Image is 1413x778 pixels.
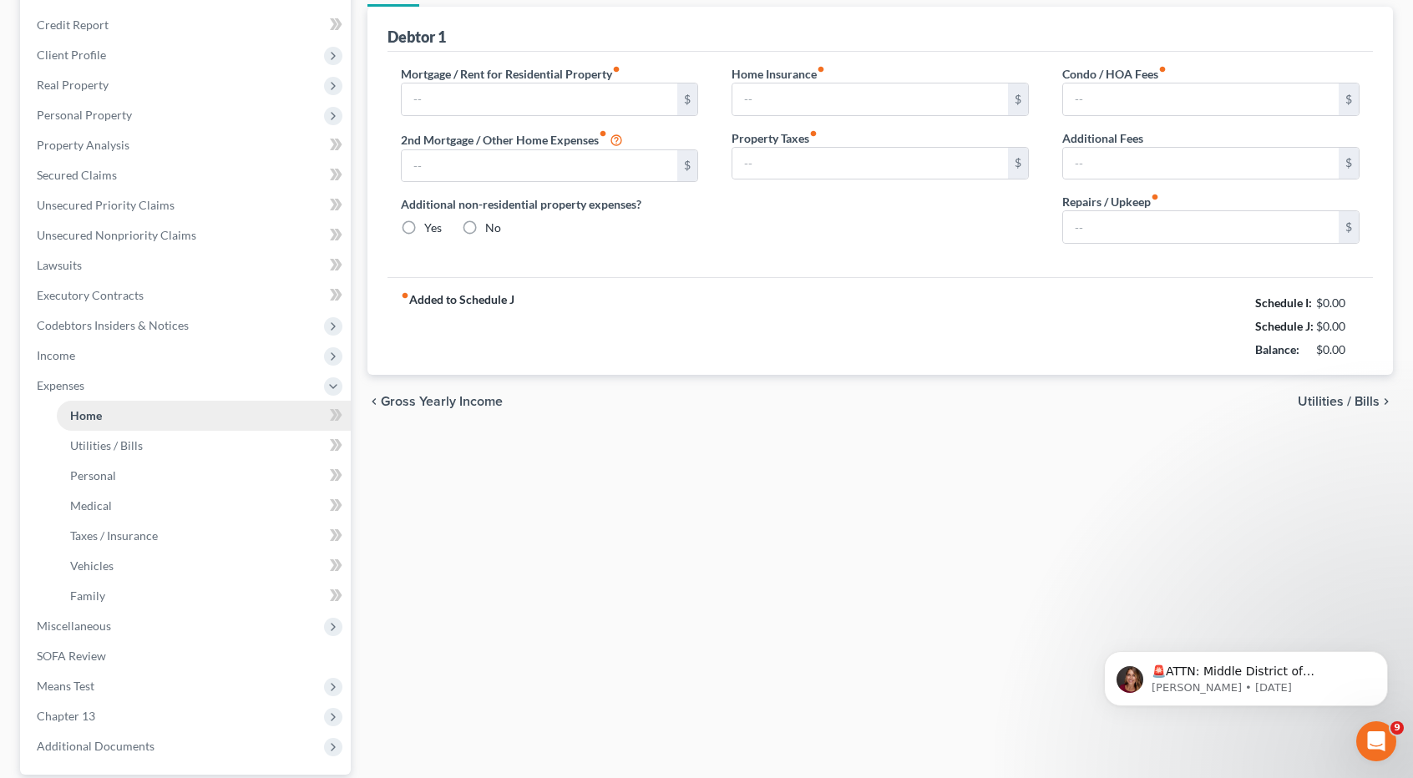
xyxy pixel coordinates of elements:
[37,78,109,92] span: Real Property
[367,395,503,408] button: chevron_left Gross Yearly Income
[485,220,501,236] label: No
[401,291,514,361] strong: Added to Schedule J
[401,291,409,300] i: fiber_manual_record
[23,641,351,671] a: SOFA Review
[37,108,132,122] span: Personal Property
[1316,295,1360,311] div: $0.00
[37,138,129,152] span: Property Analysis
[1008,148,1028,179] div: $
[1316,341,1360,358] div: $0.00
[1063,211,1339,243] input: --
[37,168,117,182] span: Secured Claims
[1339,211,1359,243] div: $
[732,148,1008,179] input: --
[23,10,351,40] a: Credit Report
[424,220,442,236] label: Yes
[37,228,196,242] span: Unsecured Nonpriority Claims
[70,438,143,452] span: Utilities / Bills
[1316,318,1360,335] div: $0.00
[1063,148,1339,179] input: --
[37,18,109,32] span: Credit Report
[809,129,818,138] i: fiber_manual_record
[57,431,351,461] a: Utilities / Bills
[1298,395,1393,408] button: Utilities / Bills chevron_right
[70,468,116,482] span: Personal
[387,27,446,47] div: Debtor 1
[1008,83,1028,115] div: $
[1062,193,1159,210] label: Repairs / Upkeep
[1380,395,1393,408] i: chevron_right
[732,129,818,147] label: Property Taxes
[1158,65,1167,73] i: fiber_manual_record
[1390,721,1404,735] span: 9
[37,679,94,693] span: Means Test
[612,65,620,73] i: fiber_manual_record
[37,198,175,212] span: Unsecured Priority Claims
[70,589,105,603] span: Family
[1063,83,1339,115] input: --
[401,129,623,149] label: 2nd Mortgage / Other Home Expenses
[37,258,82,272] span: Lawsuits
[732,65,825,83] label: Home Insurance
[57,491,351,521] a: Medical
[23,280,351,311] a: Executory Contracts
[37,649,106,663] span: SOFA Review
[37,619,111,633] span: Miscellaneous
[677,150,697,182] div: $
[37,48,106,62] span: Client Profile
[1255,319,1314,333] strong: Schedule J:
[23,250,351,280] a: Lawsuits
[1255,296,1312,310] strong: Schedule I:
[367,395,381,408] i: chevron_left
[1356,721,1396,761] iframe: Intercom live chat
[1298,395,1380,408] span: Utilities / Bills
[70,558,114,573] span: Vehicles
[1062,129,1143,147] label: Additional Fees
[1079,616,1413,733] iframe: Intercom notifications message
[381,395,503,408] span: Gross Yearly Income
[23,190,351,220] a: Unsecured Priority Claims
[57,461,351,491] a: Personal
[70,408,102,422] span: Home
[37,348,75,362] span: Income
[23,220,351,250] a: Unsecured Nonpriority Claims
[1062,65,1167,83] label: Condo / HOA Fees
[402,150,677,182] input: --
[57,521,351,551] a: Taxes / Insurance
[57,581,351,611] a: Family
[57,401,351,431] a: Home
[1339,148,1359,179] div: $
[599,129,607,138] i: fiber_manual_record
[37,378,84,392] span: Expenses
[37,288,144,302] span: Executory Contracts
[57,551,351,581] a: Vehicles
[401,195,698,213] label: Additional non-residential property expenses?
[23,130,351,160] a: Property Analysis
[677,83,697,115] div: $
[70,498,112,513] span: Medical
[732,83,1008,115] input: --
[37,739,154,753] span: Additional Documents
[1151,193,1159,201] i: fiber_manual_record
[23,160,351,190] a: Secured Claims
[37,709,95,723] span: Chapter 13
[1255,342,1299,356] strong: Balance:
[1339,83,1359,115] div: $
[37,318,189,332] span: Codebtors Insiders & Notices
[402,83,677,115] input: --
[70,528,158,543] span: Taxes / Insurance
[401,65,620,83] label: Mortgage / Rent for Residential Property
[817,65,825,73] i: fiber_manual_record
